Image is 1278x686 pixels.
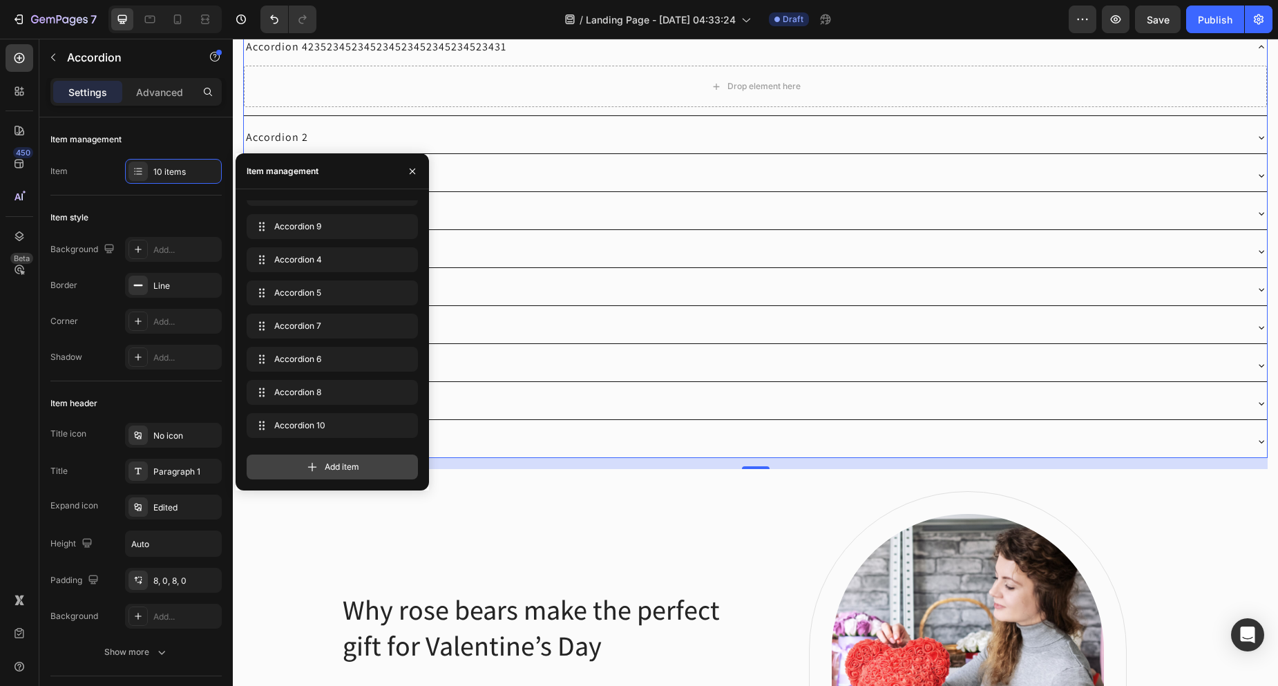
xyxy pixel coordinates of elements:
iframe: Design area [233,39,1278,686]
div: 10 items [153,166,218,178]
div: Title icon [50,428,86,440]
div: Padding [50,571,102,590]
div: Shadow [50,351,82,363]
span: Add item [325,461,359,473]
div: Height [50,535,95,553]
p: Accordion 3 [13,128,75,145]
div: Accordion 6 [11,316,77,337]
div: Accordion 5 [11,240,77,261]
span: / [580,12,583,27]
div: Publish [1198,12,1232,27]
div: Background [50,240,117,259]
div: Add... [153,611,218,623]
div: Corner [50,315,78,327]
div: Undo/Redo [260,6,316,33]
div: Line [153,280,218,292]
span: Landing Page - [DATE] 04:33:24 [586,12,736,27]
p: Settings [68,85,107,99]
div: Item management [50,133,122,146]
div: Beta [10,253,33,264]
div: Accordion 10 [11,392,83,413]
div: Background [50,610,98,622]
div: Item style [50,211,88,224]
span: Accordion 9 [274,220,385,233]
button: Publish [1186,6,1244,33]
div: Item management [247,165,318,178]
button: 7 [6,6,103,33]
button: Save [1135,6,1181,33]
p: Advanced [136,85,183,99]
div: Accordion 8 [11,354,77,375]
span: Accordion 4 [274,254,385,266]
p: Accordion 2 [13,90,75,107]
span: Save [1147,14,1170,26]
span: Accordion 10 [274,419,385,432]
div: Border [50,279,77,292]
span: Accordion 6 [274,353,385,365]
div: Title [50,465,68,477]
p: Accordion [67,49,184,66]
span: Accordion 7 [274,320,385,332]
div: Edited [153,502,218,514]
span: Accordion 5 [274,287,385,299]
span: Draft [783,13,803,26]
div: Expand icon [50,499,98,512]
div: 8, 0, 8, 0 [153,575,218,587]
div: Accordion 4 [11,202,77,223]
div: Accordion 7 [11,278,77,299]
input: Auto [126,531,221,556]
div: Open Intercom Messenger [1231,618,1264,651]
div: Add... [153,352,218,364]
div: Item header [50,397,97,410]
p: 7 [90,11,97,28]
div: Add... [153,244,218,256]
div: Accordion 9 [11,164,77,185]
div: No icon [153,430,218,442]
div: Drop element here [495,42,568,53]
button: Show more [50,640,222,665]
div: Paragraph 1 [153,466,218,478]
span: Accordion 8 [274,386,385,399]
div: 450 [13,147,33,158]
div: Show more [104,645,169,659]
div: Item [50,165,68,178]
p: Why rose bears make the perfect gift for Valentine’s Day [110,553,511,625]
div: Add... [153,316,218,328]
